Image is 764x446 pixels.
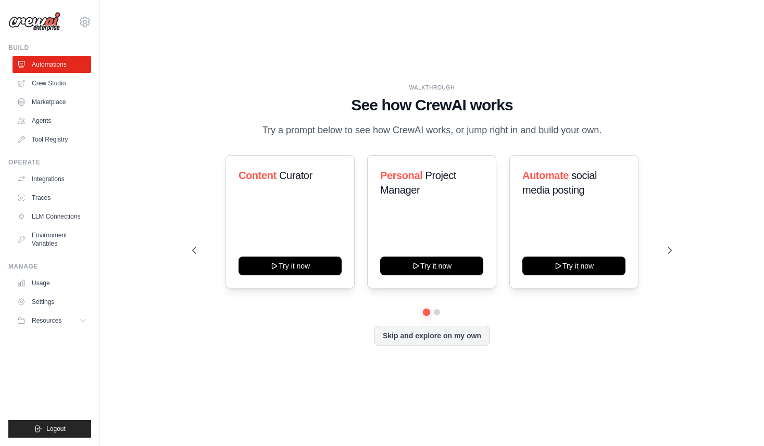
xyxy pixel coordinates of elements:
button: Skip and explore on my own [374,326,490,346]
a: Integrations [12,171,91,187]
div: Operate [8,158,91,167]
span: Project Manager [380,170,456,196]
a: Traces [12,189,91,206]
a: Automations [12,56,91,73]
span: Automate [522,170,569,181]
button: Try it now [380,257,483,275]
div: Manage [8,262,91,271]
a: Environment Variables [12,227,91,252]
a: Settings [12,294,91,310]
span: Logout [46,425,66,433]
div: Build [8,44,91,52]
span: Content [239,170,277,181]
a: Usage [12,275,91,291]
button: Try it now [522,257,625,275]
p: Try a prompt below to see how CrewAI works, or jump right in and build your own. [257,123,607,138]
a: LLM Connections [12,208,91,225]
span: Curator [279,170,312,181]
button: Try it now [239,257,342,275]
h1: See how CrewAI works [192,96,672,114]
a: Crew Studio [12,75,91,92]
button: Resources [12,312,91,329]
div: WALKTHROUGH [192,84,672,92]
span: Personal [380,170,422,181]
a: Marketplace [12,94,91,110]
span: social media posting [522,170,597,196]
a: Tool Registry [12,131,91,148]
img: Logo [8,12,60,32]
button: Logout [8,420,91,438]
span: Resources [32,316,61,325]
a: Agents [12,112,91,129]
